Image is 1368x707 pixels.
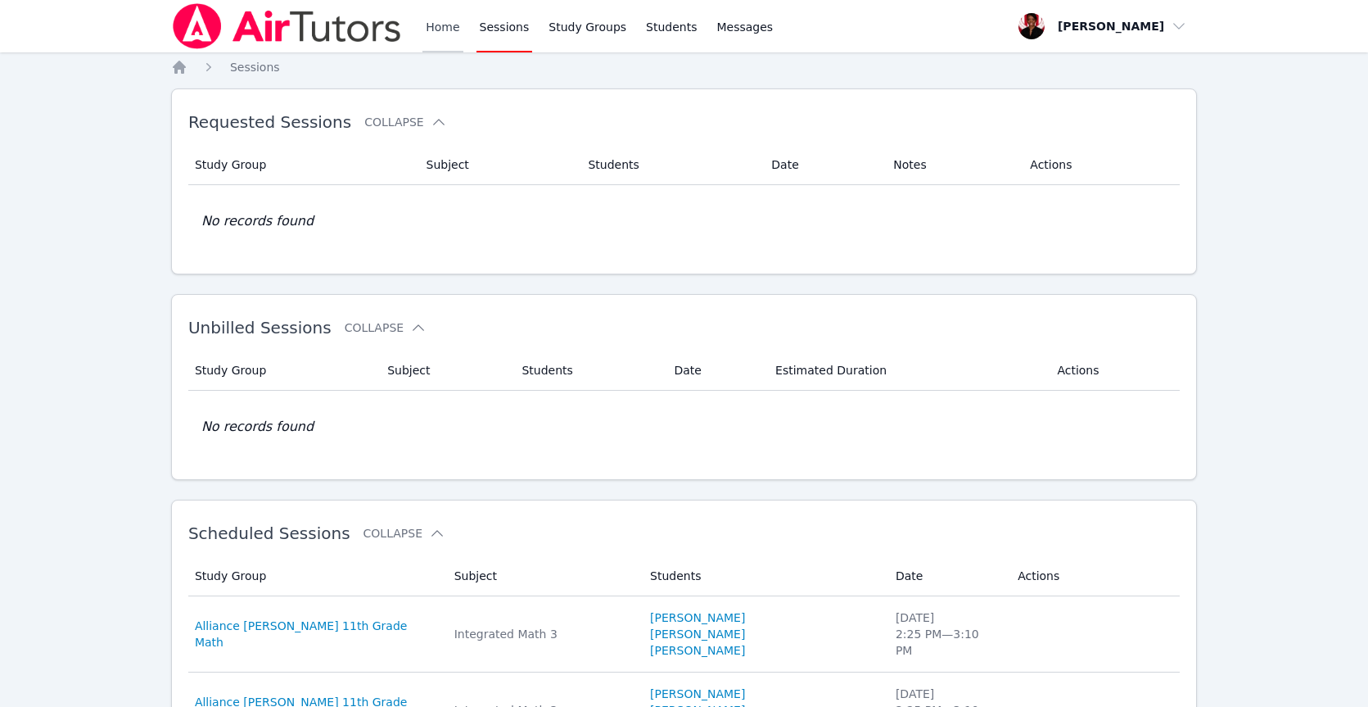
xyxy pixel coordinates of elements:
span: Unbilled Sessions [188,318,332,338]
a: Alliance [PERSON_NAME] 11th Grade Math [195,618,435,650]
th: Subject [417,145,579,185]
nav: Breadcrumb [171,59,1197,75]
button: Collapse [364,114,446,130]
th: Date [664,351,765,391]
th: Date [761,145,883,185]
div: [DATE] 2:25 PM — 3:10 PM [896,610,998,659]
button: Collapse [345,320,427,336]
th: Students [578,145,761,185]
th: Subject [445,556,640,596]
span: Scheduled Sessions [188,523,350,543]
th: Actions [1047,351,1180,391]
img: Air Tutors [171,3,403,49]
th: Actions [1008,556,1180,596]
th: Notes [883,145,1020,185]
td: No records found [188,391,1180,463]
a: [PERSON_NAME] [650,610,745,626]
div: Integrated Math 3 [454,626,630,642]
td: No records found [188,185,1180,257]
th: Subject [377,351,512,391]
th: Study Group [188,351,377,391]
a: [PERSON_NAME] [650,686,745,702]
th: Date [886,556,1008,596]
tr: Alliance [PERSON_NAME] 11th Grade MathIntegrated Math 3[PERSON_NAME][PERSON_NAME][PERSON_NAME][DA... [188,596,1180,673]
th: Study Group [188,556,445,596]
button: Collapse [363,525,445,542]
span: Messages [717,19,774,35]
th: Estimated Duration [765,351,1047,391]
a: Sessions [230,59,280,75]
a: [PERSON_NAME] [650,642,745,659]
th: Study Group [188,145,417,185]
th: Students [640,556,886,596]
th: Students [512,351,664,391]
th: Actions [1020,145,1180,185]
span: Requested Sessions [188,112,351,132]
a: [PERSON_NAME] [650,626,745,642]
span: Sessions [230,61,280,74]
